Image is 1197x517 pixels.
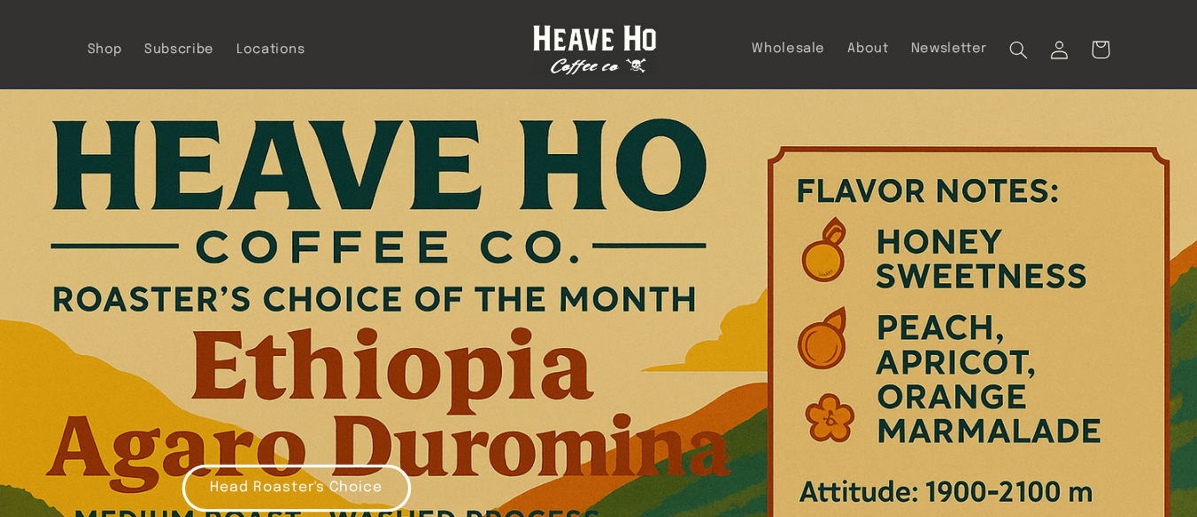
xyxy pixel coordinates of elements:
[911,41,987,58] span: Newsletter
[847,41,888,58] span: About
[999,29,1039,70] summary: Search
[225,30,316,69] a: Locations
[741,29,837,68] a: Wholesale
[134,30,226,69] a: Subscribe
[76,30,134,69] a: Shop
[88,42,123,58] span: Shop
[533,25,657,75] img: Heave Ho Coffee Co
[752,41,825,58] span: Wholesale
[900,29,999,68] a: Newsletter
[144,42,214,58] span: Subscribe
[182,465,411,512] a: Head Roaster's Choice
[236,42,305,58] span: Locations
[837,29,900,68] a: About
